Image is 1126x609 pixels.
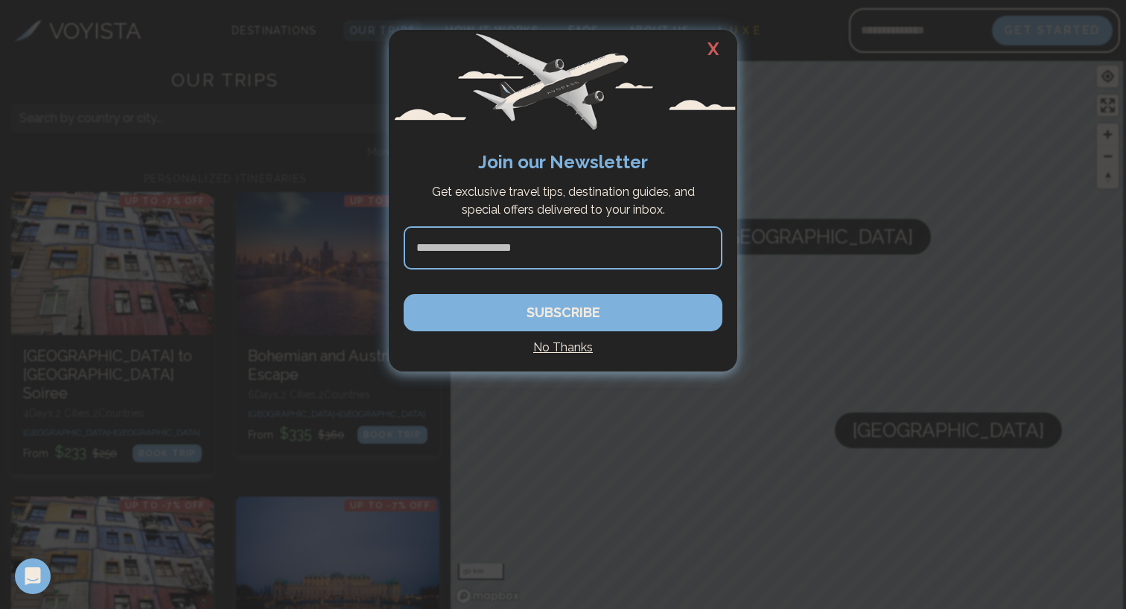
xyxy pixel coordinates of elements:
button: SUBSCRIBE [404,294,722,331]
img: Avopass plane flying [389,30,737,134]
h4: No Thanks [404,339,722,357]
h2: Join our Newsletter [404,149,722,176]
h2: X [690,30,737,68]
p: Get exclusive travel tips, destination guides, and special offers delivered to your inbox. [411,183,715,219]
div: Open Intercom Messenger [15,558,51,594]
